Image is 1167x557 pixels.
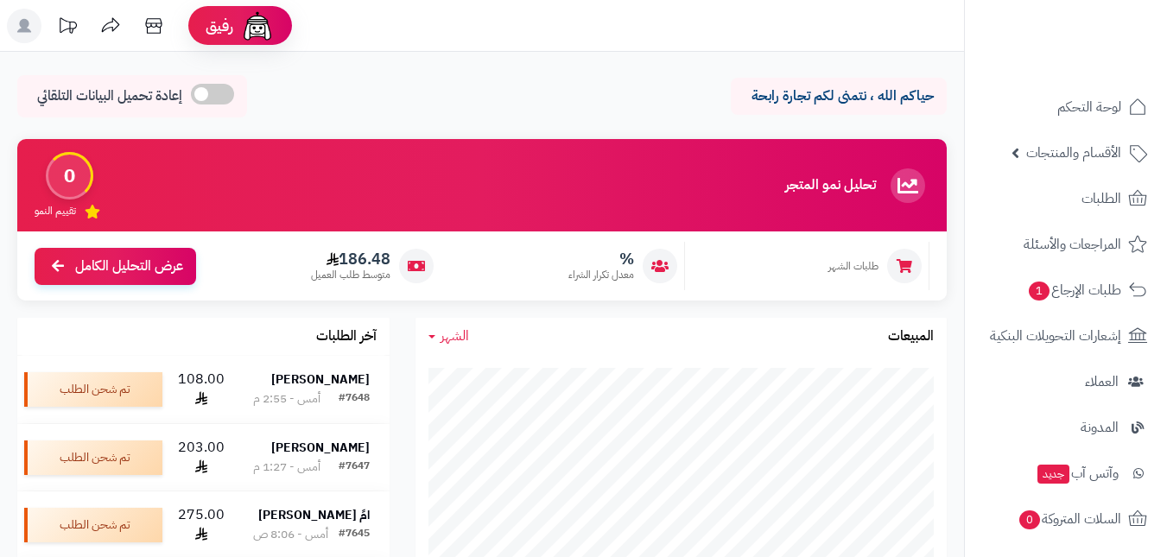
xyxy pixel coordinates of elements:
[975,453,1157,494] a: وآتس آبجديد
[990,324,1121,348] span: إشعارات التحويلات البنكية
[1050,47,1151,83] img: logo-2.png
[311,250,390,269] span: 186.48
[975,361,1157,402] a: العملاء
[1036,461,1119,485] span: وآتس آب
[258,506,370,524] strong: امً [PERSON_NAME]
[46,9,89,47] a: تحديثات المنصة
[339,459,370,476] div: #7647
[1037,465,1069,484] span: جديد
[1081,415,1119,440] span: المدونة
[975,86,1157,128] a: لوحة التحكم
[24,372,162,407] div: تم شحن الطلب
[271,370,370,389] strong: [PERSON_NAME]
[316,329,377,345] h3: آخر الطلبات
[206,16,233,36] span: رفيق
[271,439,370,457] strong: [PERSON_NAME]
[24,508,162,542] div: تم شحن الطلب
[1029,282,1050,301] span: 1
[240,9,275,43] img: ai-face.png
[975,407,1157,448] a: المدونة
[975,224,1157,265] a: المراجعات والأسئلة
[568,250,634,269] span: %
[169,356,233,423] td: 108.00
[1085,370,1119,394] span: العملاء
[253,526,328,543] div: أمس - 8:06 ص
[339,390,370,408] div: #7648
[744,86,934,106] p: حياكم الله ، نتمنى لكم تجارة رابحة
[35,204,76,218] span: تقييم النمو
[975,498,1157,540] a: السلات المتروكة0
[1057,95,1121,119] span: لوحة التحكم
[1081,187,1121,211] span: الطلبات
[1018,507,1121,531] span: السلات المتروكة
[37,86,182,106] span: إعادة تحميل البيانات التلقائي
[1024,232,1121,256] span: المراجعات والأسئلة
[1019,510,1040,529] span: 0
[441,326,469,346] span: الشهر
[975,315,1157,357] a: إشعارات التحويلات البنكية
[1027,278,1121,302] span: طلبات الإرجاع
[975,269,1157,311] a: طلبات الإرجاع1
[785,178,876,193] h3: تحليل نمو المتجر
[828,259,878,274] span: طلبات الشهر
[75,256,183,276] span: عرض التحليل الكامل
[35,248,196,285] a: عرض التحليل الكامل
[24,440,162,475] div: تم شحن الطلب
[169,424,233,491] td: 203.00
[888,329,934,345] h3: المبيعات
[339,526,370,543] div: #7645
[253,459,320,476] div: أمس - 1:27 م
[311,268,390,282] span: متوسط طلب العميل
[253,390,320,408] div: أمس - 2:55 م
[428,326,469,346] a: الشهر
[975,178,1157,219] a: الطلبات
[1026,141,1121,165] span: الأقسام والمنتجات
[568,268,634,282] span: معدل تكرار الشراء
